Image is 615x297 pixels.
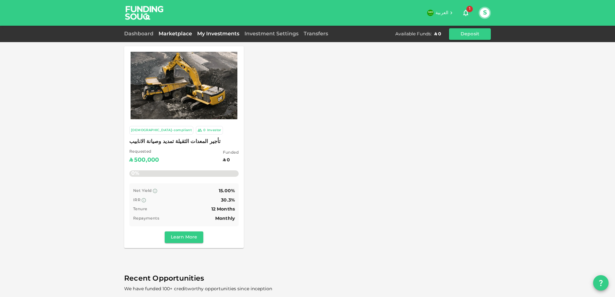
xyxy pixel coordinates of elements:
span: Monthly [215,216,235,221]
span: 15.00% [219,189,235,193]
button: question [593,275,609,291]
span: العربية [436,11,448,15]
div: 0 [203,128,206,133]
div: Investor [207,128,221,133]
button: 1 [459,6,472,19]
span: Tenure [133,207,147,211]
span: Funded [223,150,239,156]
a: Transfers [301,32,331,36]
div: ʢ 0 [434,31,441,37]
button: S [480,8,490,18]
img: Marketplace Logo [131,52,237,119]
span: 12 Months [211,207,235,212]
span: Recent Opportunities [124,273,491,285]
a: Marketplace Logo [DEMOGRAPHIC_DATA]-compliant 0Investor تأجير المعدات الثقيلة تمديد وصيانة الاناب... [124,46,244,248]
div: [DEMOGRAPHIC_DATA]-compliant [131,128,192,133]
button: Deposit [449,28,491,40]
span: Net Yield [133,189,152,193]
a: Dashboard [124,32,156,36]
span: تأجير المعدات الثقيلة تمديد وصيانة الانابيب [129,137,239,146]
span: We have funded 100+ creditworthy opportunities since inception [124,287,272,291]
img: flag-sa.b9a346574cdc8950dd34b50780441f57.svg [427,10,434,16]
span: 30.3% [221,198,235,203]
span: 1 [466,6,473,12]
span: Requested [129,149,159,155]
a: Investment Settings [242,32,301,36]
span: Repayments [133,217,159,221]
a: My Investments [195,32,242,36]
button: Learn More [165,231,203,243]
span: IRR [133,198,141,202]
div: Available Funds : [395,31,432,37]
a: Marketplace [156,32,195,36]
